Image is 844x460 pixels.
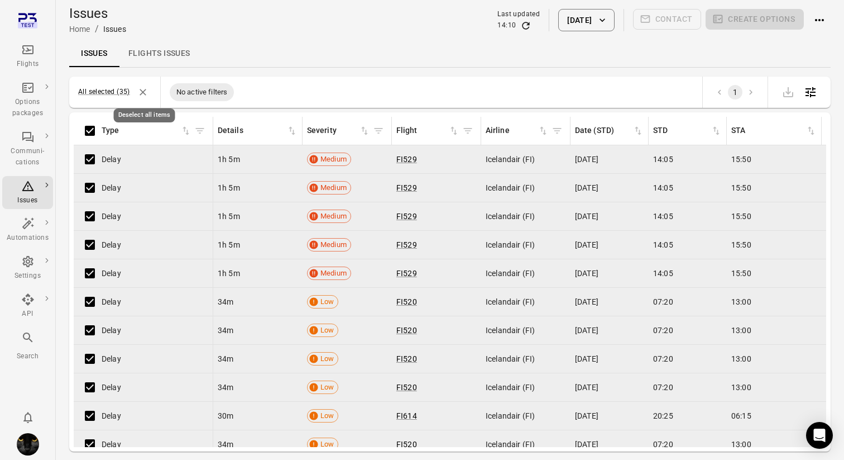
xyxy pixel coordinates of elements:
[317,211,351,222] span: Medium
[486,239,535,250] span: Icelandair (FI)
[575,439,598,450] span: [DATE]
[102,154,121,165] span: Delay
[706,9,804,31] span: Creating an options package is not supported when all items are selected
[102,325,121,336] span: Delay
[549,122,565,139] button: Filter by airline
[396,354,417,363] a: FI520
[396,297,417,306] a: FI520
[69,40,831,67] nav: Local navigation
[486,439,535,450] span: Icelandair (FI)
[317,239,351,250] span: Medium
[114,108,175,122] div: Deselect all items
[102,382,121,393] span: Delay
[135,84,151,101] button: Deselect all items
[486,125,538,137] div: Airline
[12,429,44,460] button: Iris
[7,271,49,282] div: Settings
[396,326,417,335] a: FI520
[486,325,535,336] span: Icelandair (FI)
[218,382,233,393] span: 34m
[218,125,286,137] div: Details
[78,87,130,98] button: All selected (35)
[2,127,53,172] a: Communi-cations
[69,22,126,36] nav: Breadcrumbs
[712,85,759,99] nav: pagination navigation
[317,410,338,421] span: Low
[728,85,742,99] button: page 1
[396,125,448,137] div: Flight
[653,325,673,336] span: 07:20
[396,440,417,449] a: FI520
[653,353,673,364] span: 07:20
[731,239,751,250] span: 15:50
[317,268,351,279] span: Medium
[486,211,535,222] span: Icelandair (FI)
[486,182,535,193] span: Icelandair (FI)
[731,125,817,137] span: STA
[218,211,240,222] span: 1h 5m
[575,125,644,137] span: Date (STD)
[731,154,751,165] span: 15:50
[731,410,751,421] span: 06:15
[575,353,598,364] span: [DATE]
[575,296,598,307] span: [DATE]
[653,125,711,137] div: STD
[575,268,598,279] span: [DATE]
[2,40,53,73] a: Flights
[102,353,121,364] span: Delay
[653,125,722,137] div: Sort by STA in ascending order
[218,125,298,137] div: Sort by details in ascending order
[317,382,338,393] span: Low
[218,296,233,307] span: 34m
[575,382,598,393] span: [DATE]
[370,122,387,139] button: Filter by severity
[102,239,121,250] span: Delay
[7,351,49,362] div: Search
[102,410,121,421] span: Delay
[575,239,598,250] span: [DATE]
[575,182,598,193] span: [DATE]
[558,9,614,31] button: [DATE]
[653,296,673,307] span: 07:20
[396,269,417,278] a: FI529
[218,125,298,137] span: Details
[170,87,234,98] span: No active filters
[78,87,130,98] span: All items that match the given filters have been selected
[317,353,338,364] span: Low
[218,268,240,279] span: 1h 5m
[396,212,417,221] a: FI529
[307,125,370,137] span: Severity
[7,97,49,119] div: Options packages
[497,20,516,31] div: 14:10
[2,78,53,122] a: Options packages
[731,182,751,193] span: 15:50
[17,406,39,429] button: Notifications
[575,125,644,137] div: Sort by date (STA) in ascending order
[317,154,351,165] span: Medium
[2,290,53,323] a: API
[102,125,191,137] div: Sort by type in ascending order
[633,9,702,31] span: Sending communications is not supported when all items are selected
[731,125,817,137] div: Sort by STA in ascending order
[653,125,722,137] span: STD
[653,239,673,250] span: 14:05
[653,268,673,279] span: 14:05
[731,268,751,279] span: 15:50
[218,154,240,165] span: 1h 5m
[218,325,233,336] span: 34m
[69,40,119,67] a: Issues
[486,410,535,421] span: Icelandair (FI)
[575,325,598,336] span: [DATE]
[486,296,535,307] span: Icelandair (FI)
[459,122,476,139] button: Filter by flight
[7,146,49,168] div: Communi-cations
[575,211,598,222] span: [DATE]
[317,439,338,450] span: Low
[808,9,831,31] button: Actions
[2,214,53,247] a: Automations
[317,182,351,193] span: Medium
[731,382,751,393] span: 13:00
